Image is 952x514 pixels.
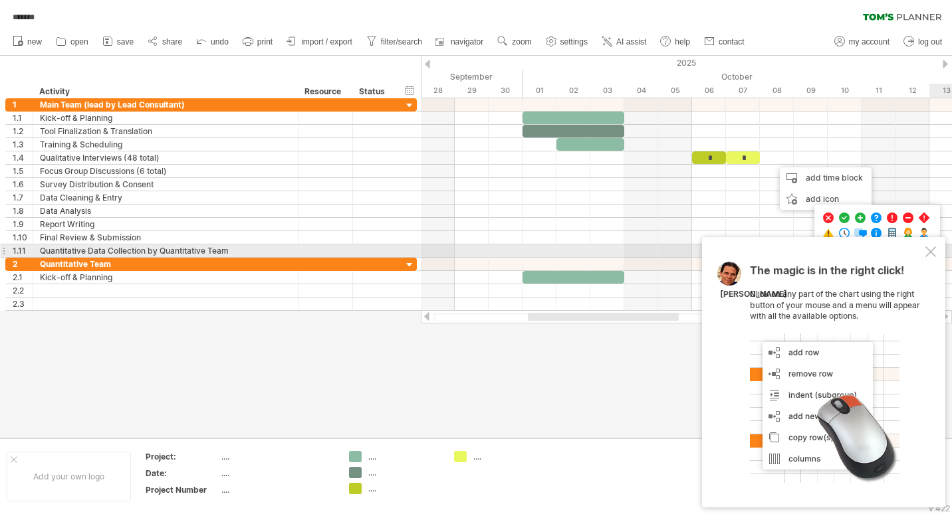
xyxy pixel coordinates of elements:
div: v 422 [929,503,950,513]
a: filter/search [363,33,426,50]
a: my account [831,33,893,50]
div: Wednesday, 1 October 2025 [523,84,556,98]
div: .... [221,484,333,495]
div: Thursday, 2 October 2025 [556,84,590,98]
div: Quantitative Team [40,258,291,270]
div: Sunday, 12 October 2025 [895,84,929,98]
a: contact [701,33,749,50]
div: add icon [780,189,872,210]
div: 1.6 [13,178,33,191]
span: The magic is in the right click! [750,264,904,284]
div: Kick-off & Planning [40,112,291,124]
span: log out [918,37,942,46]
span: zoom [512,37,531,46]
div: Resource [304,85,345,98]
div: Survey Distribution & Consent [40,178,291,191]
a: AI assist [598,33,650,50]
span: new [27,37,42,46]
div: Tool Finalization & Translation [40,125,291,137]
a: save [99,33,138,50]
div: Activity [39,85,291,98]
div: 2 [13,258,33,270]
a: log out [900,33,946,50]
div: 1 [13,98,33,111]
div: Report Writing [40,218,291,230]
span: AI assist [616,37,646,46]
div: 1.11 [13,244,33,257]
div: Kick-off & Planning [40,271,291,284]
div: Add your own logo [7,452,131,501]
div: .... [368,483,441,494]
div: Project Number [146,484,219,495]
div: 1.8 [13,205,33,217]
div: Date: [146,468,219,479]
div: .... [221,468,333,479]
span: navigator [451,37,483,46]
a: help [657,33,694,50]
span: print [257,37,273,46]
div: Quantitative Data Collection by Quantitative Team [40,244,291,257]
span: filter/search [381,37,422,46]
a: new [9,33,46,50]
div: 2.3 [13,298,33,310]
div: Sunday, 5 October 2025 [658,84,692,98]
span: contact [719,37,745,46]
div: Wednesday, 8 October 2025 [760,84,794,98]
div: 1.1 [13,112,33,124]
div: .... [221,451,333,462]
div: Saturday, 4 October 2025 [624,84,658,98]
div: Monday, 29 September 2025 [455,84,489,98]
div: 2.1 [13,271,33,284]
div: 1.5 [13,165,33,177]
a: share [144,33,186,50]
span: undo [211,37,229,46]
div: Project: [146,451,219,462]
div: Training & Scheduling [40,138,291,151]
div: Friday, 3 October 2025 [590,84,624,98]
a: settings [542,33,592,50]
a: navigator [433,33,487,50]
span: share [162,37,182,46]
div: Data Cleaning & Entry [40,191,291,204]
span: save [117,37,134,46]
span: open [70,37,88,46]
div: Data Analysis [40,205,291,217]
a: open [53,33,92,50]
span: help [675,37,690,46]
div: 2.2 [13,284,33,297]
div: Friday, 10 October 2025 [828,84,862,98]
div: 1.10 [13,231,33,244]
span: my account [849,37,890,46]
div: Final Review & Submission [40,231,291,244]
div: 1.2 [13,125,33,137]
div: Qualitative Interviews (48 total) [40,151,291,164]
div: 1.9 [13,218,33,230]
div: Main Team (lead by Lead Consultant) [40,98,291,111]
div: Tuesday, 30 September 2025 [489,84,523,98]
div: Tuesday, 7 October 2025 [726,84,760,98]
span: settings [560,37,588,46]
div: 1.3 [13,138,33,151]
div: add time block [780,167,872,189]
div: .... [368,467,441,478]
div: .... [368,451,441,462]
a: print [239,33,277,50]
div: Monday, 6 October 2025 [692,84,726,98]
div: Status [359,85,388,98]
div: Thursday, 9 October 2025 [794,84,828,98]
div: Click on any part of the chart using the right button of your mouse and a menu will appear with a... [750,265,923,483]
div: 1.4 [13,151,33,164]
div: Saturday, 11 October 2025 [862,84,895,98]
div: Sunday, 28 September 2025 [421,84,455,98]
a: import / export [283,33,356,50]
span: import / export [301,37,352,46]
a: zoom [494,33,535,50]
div: [PERSON_NAME] [720,289,787,300]
div: Focus Group Discussions (6 total) [40,165,291,177]
div: 1.7 [13,191,33,204]
div: .... [473,451,546,462]
a: undo [193,33,233,50]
